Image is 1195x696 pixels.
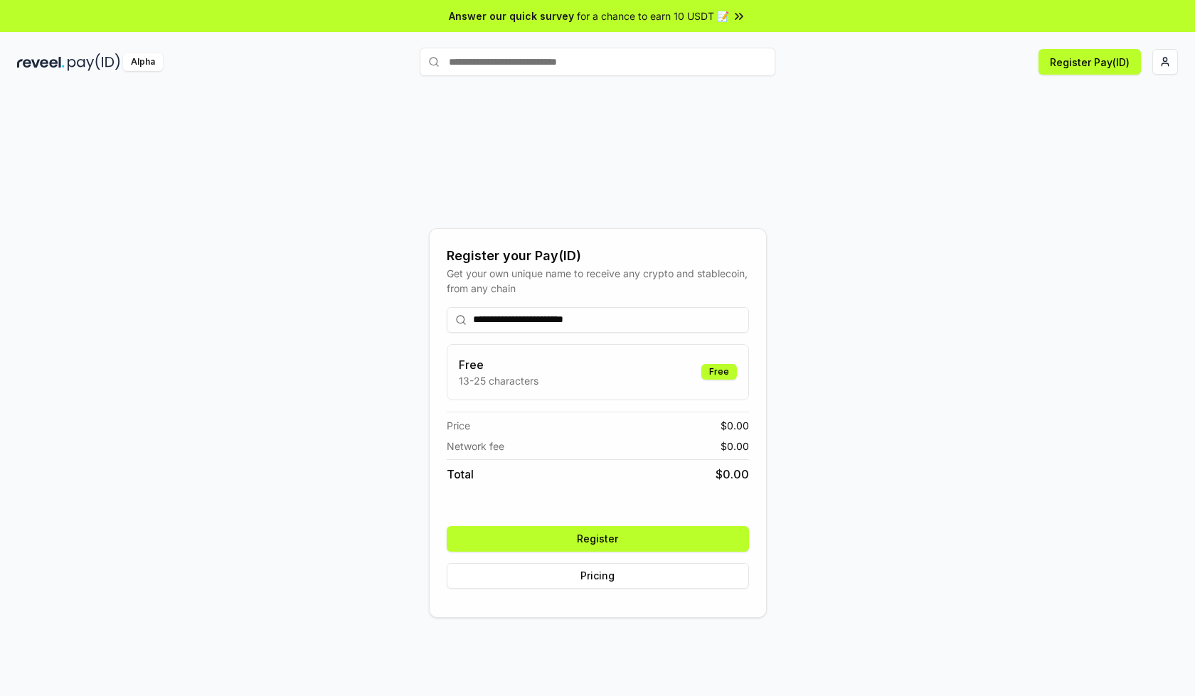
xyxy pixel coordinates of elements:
span: Total [447,466,474,483]
span: $ 0.00 [721,418,749,433]
span: $ 0.00 [721,439,749,454]
div: Register your Pay(ID) [447,246,749,266]
span: Answer our quick survey [449,9,574,23]
div: Alpha [123,53,163,71]
span: Network fee [447,439,504,454]
span: $ 0.00 [716,466,749,483]
p: 13-25 characters [459,373,538,388]
button: Register [447,526,749,552]
button: Pricing [447,563,749,589]
h3: Free [459,356,538,373]
button: Register Pay(ID) [1039,49,1141,75]
img: reveel_dark [17,53,65,71]
div: Free [701,364,737,380]
div: Get your own unique name to receive any crypto and stablecoin, from any chain [447,266,749,296]
span: for a chance to earn 10 USDT 📝 [577,9,729,23]
img: pay_id [68,53,120,71]
span: Price [447,418,470,433]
